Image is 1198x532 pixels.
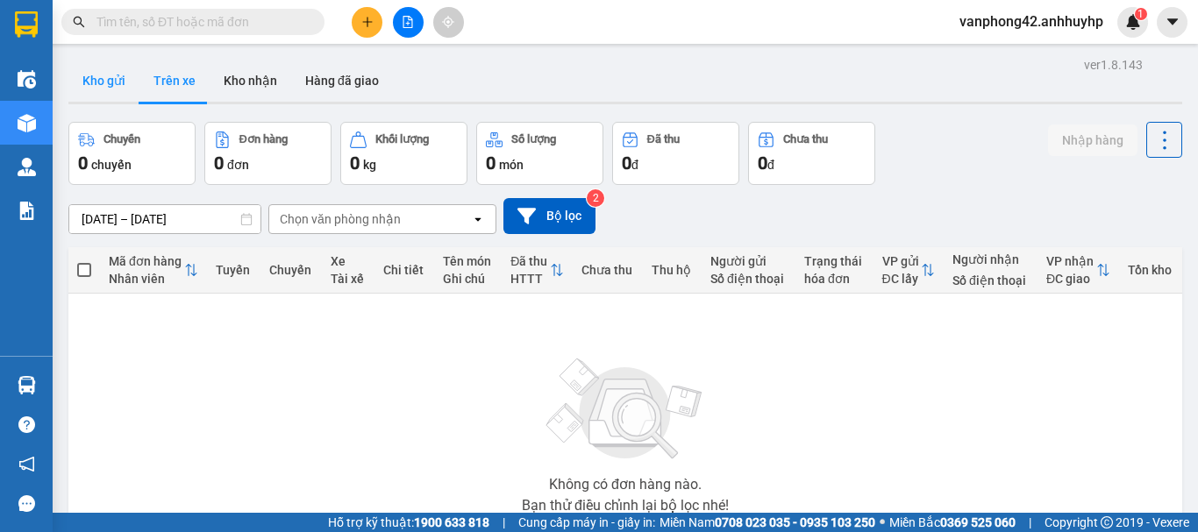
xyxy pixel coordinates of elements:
span: đ [631,158,638,172]
div: Số điện thoại [952,273,1029,287]
span: | [1029,513,1031,532]
span: Miền Bắc [889,513,1016,532]
button: Chưa thu0đ [748,122,875,185]
div: HTTT [510,272,549,286]
div: Đã thu [510,254,549,268]
span: Hỗ trợ kỹ thuật: [328,513,489,532]
button: aim [433,7,464,38]
div: Người nhận [952,252,1029,266]
button: Kho nhận [210,60,291,102]
img: warehouse-icon [18,114,36,132]
div: Số lượng [511,133,556,145]
button: caret-down [1157,7,1187,38]
span: Cung cấp máy in - giấy in: [518,513,655,532]
span: 0 [350,153,360,174]
div: Đã thu [647,133,680,145]
button: Nhập hàng [1048,124,1137,156]
span: 0 [214,153,224,174]
div: Chi tiết [383,263,425,277]
input: Select a date range. [69,205,260,233]
div: ĐC lấy [882,272,921,286]
span: món [499,158,524,172]
span: 0 [758,153,767,174]
div: Số điện thoại [710,272,787,286]
div: Bạn thử điều chỉnh lại bộ lọc nhé! [522,499,729,513]
div: Trạng thái [804,254,865,268]
button: plus [352,7,382,38]
div: Chọn văn phòng nhận [280,210,401,228]
span: question-circle [18,416,35,433]
div: Xe [331,254,366,268]
span: aim [442,16,454,28]
img: solution-icon [18,202,36,220]
span: 1 [1137,8,1144,20]
span: đ [767,158,774,172]
div: Mã đơn hàng [109,254,184,268]
strong: 0708 023 035 - 0935 103 250 [715,515,875,529]
img: icon-new-feature [1125,14,1141,30]
th: Toggle SortBy [502,247,572,294]
div: Nhân viên [109,272,184,286]
button: Kho gửi [68,60,139,102]
div: Người gửi [710,254,787,268]
input: Tìm tên, số ĐT hoặc mã đơn [96,12,303,32]
sup: 2 [587,189,604,207]
span: search [73,16,85,28]
img: svg+xml;base64,PHN2ZyBjbGFzcz0ibGlzdC1wbHVnX19zdmciIHhtbG5zPSJodHRwOi8vd3d3LnczLm9yZy8yMDAwL3N2Zy... [538,348,713,471]
th: Toggle SortBy [1038,247,1119,294]
span: chuyến [91,158,132,172]
span: vanphong42.anhhuyhp [945,11,1117,32]
div: ver 1.8.143 [1084,55,1143,74]
th: Toggle SortBy [100,247,207,294]
span: đơn [227,158,249,172]
th: Toggle SortBy [874,247,944,294]
button: Hàng đã giao [291,60,393,102]
div: Tồn kho [1128,263,1173,277]
div: Thu hộ [652,263,693,277]
img: warehouse-icon [18,376,36,394]
button: file-add [393,7,424,38]
div: Không có đơn hàng nào. [549,478,702,492]
span: 0 [622,153,631,174]
span: message [18,495,35,512]
button: Trên xe [139,60,210,102]
button: Đơn hàng0đơn [204,122,332,185]
span: 0 [78,153,88,174]
div: Tài xế [331,272,366,286]
sup: 1 [1135,8,1147,20]
div: Chuyến [103,133,140,145]
button: Số lượng0món [476,122,603,185]
span: | [503,513,505,532]
div: ĐC giao [1046,272,1096,286]
strong: 0369 525 060 [940,515,1016,529]
div: Chưa thu [581,263,634,277]
div: Ghi chú [443,272,493,286]
div: Chuyến [269,263,313,277]
span: Miền Nam [660,513,875,532]
div: hóa đơn [804,272,865,286]
span: kg [363,158,376,172]
div: Tên món [443,254,493,268]
div: Đơn hàng [239,133,288,145]
div: Tuyến [216,263,252,277]
span: file-add [402,16,414,28]
img: warehouse-icon [18,158,36,176]
span: caret-down [1165,14,1180,30]
span: ⚪️ [880,519,885,526]
button: Chuyến0chuyến [68,122,196,185]
button: Bộ lọc [503,198,595,234]
button: Khối lượng0kg [340,122,467,185]
img: logo-vxr [15,11,38,38]
div: Chưa thu [783,133,828,145]
div: VP nhận [1046,254,1096,268]
span: notification [18,456,35,472]
span: 0 [486,153,496,174]
strong: 1900 633 818 [414,515,489,529]
svg: open [471,212,485,226]
img: warehouse-icon [18,70,36,89]
div: VP gửi [882,254,921,268]
span: plus [361,16,374,28]
div: Khối lượng [375,133,429,145]
span: copyright [1101,516,1113,528]
button: Đã thu0đ [612,122,739,185]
